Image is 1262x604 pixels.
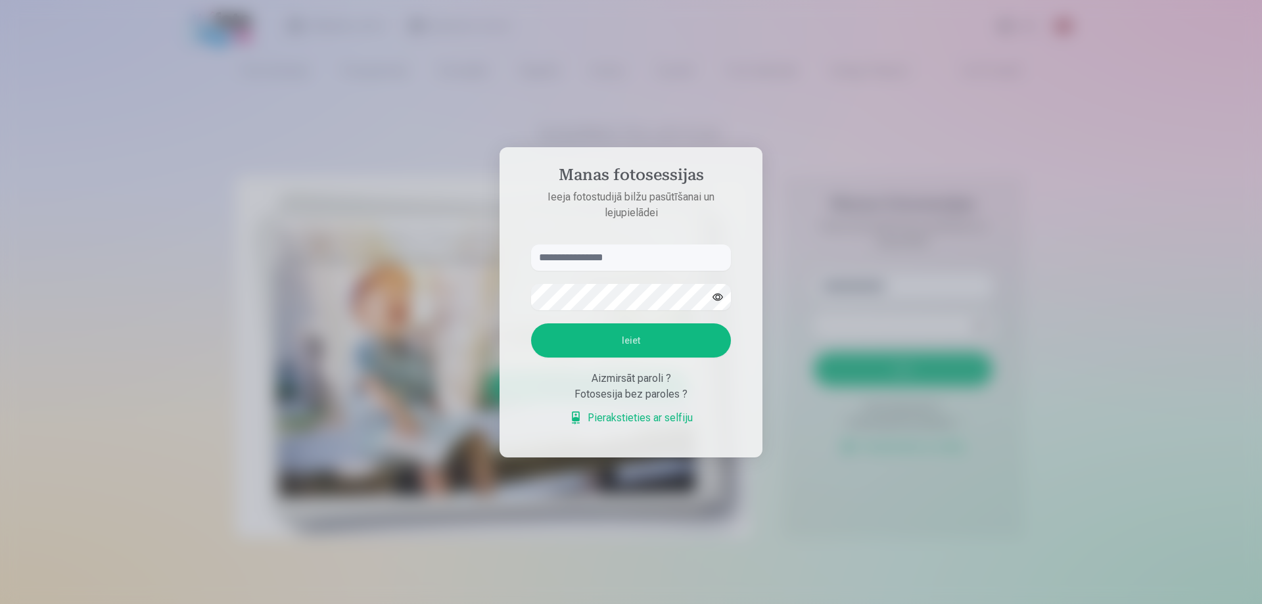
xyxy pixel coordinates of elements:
[518,166,744,189] h4: Manas fotosessijas
[531,386,731,402] div: Fotosesija bez paroles ?
[531,371,731,386] div: Aizmirsāt paroli ?
[569,410,693,426] a: Pierakstieties ar selfiju
[518,189,744,221] p: Ieeja fotostudijā bilžu pasūtīšanai un lejupielādei
[531,323,731,358] button: Ieiet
